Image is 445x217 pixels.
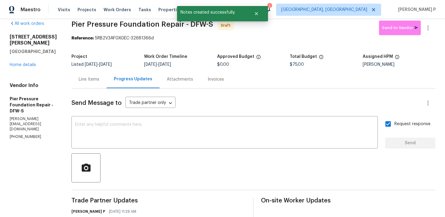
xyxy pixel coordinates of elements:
a: Home details [10,63,36,67]
span: On-site Worker Updates [261,198,435,204]
h5: Assigned HPM [363,55,393,59]
span: The hpm assigned to this work order. [395,55,400,62]
button: Send to Vendor [379,21,421,35]
span: [DATE] [158,62,171,67]
span: Request response [394,121,430,127]
div: Attachments [167,76,193,82]
span: - [144,62,171,67]
span: Properties [158,7,182,13]
span: $0.00 [217,62,229,67]
a: All work orders [10,22,44,26]
span: Tasks [138,8,151,12]
h4: Vendor Info [10,82,57,88]
span: Send Message to [71,100,122,106]
span: The total cost of line items that have been approved by both Opendoor and the Trade Partner. This... [256,55,261,62]
div: 1 [267,4,272,10]
span: [GEOGRAPHIC_DATA], [GEOGRAPHIC_DATA] [281,7,367,13]
div: Progress Updates [114,76,152,82]
h5: Work Order Timeline [144,55,187,59]
span: [PERSON_NAME] P [396,7,436,13]
span: Visits [58,7,70,13]
span: [DATE] [85,62,97,67]
span: Projects [77,7,96,13]
span: The total cost of line items that have been proposed by Opendoor. This sum includes line items th... [319,55,324,62]
h2: [STREET_ADDRESS][PERSON_NAME] [10,34,57,46]
h5: Approved Budget [217,55,254,59]
span: $75.00 [290,62,304,67]
div: Invoices [208,76,224,82]
span: [DATE] [144,62,157,67]
h5: Total Budget [290,55,317,59]
span: Notes created successfully. [177,6,246,19]
span: Listed [71,62,112,67]
button: Close [246,8,266,20]
b: Reference: [71,36,94,40]
span: Pier Pressure Foundation Repair - DFW-S [71,21,213,28]
div: Line Items [79,76,99,82]
span: Trade Partner Updates [71,198,246,204]
h5: [GEOGRAPHIC_DATA] [10,48,57,55]
div: [PERSON_NAME] [363,62,435,67]
span: Send to Vendor [382,25,418,32]
span: Work Orders [104,7,131,13]
h5: Project [71,55,87,59]
h5: Pier Pressure Foundation Repair - DFW-S [10,96,57,114]
p: [PERSON_NAME][EMAIL_ADDRESS][DOMAIN_NAME] [10,116,57,132]
span: [DATE] 11:29 AM [109,209,136,215]
div: Trade partner only [125,98,176,108]
h6: [PERSON_NAME] P [71,209,105,215]
span: Maestro [21,7,41,13]
span: [DATE] [99,62,112,67]
p: [PHONE_NUMBER] [10,134,57,139]
div: 5RB2V3AFGXGEC-32681366d [71,35,435,41]
span: - [85,62,112,67]
span: Draft [221,22,233,28]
